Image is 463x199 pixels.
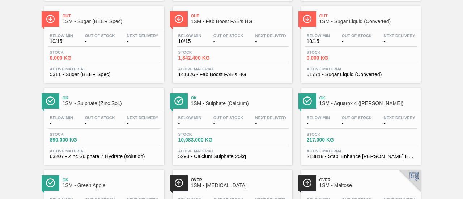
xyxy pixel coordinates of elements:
span: - [342,39,372,44]
span: - [178,121,201,126]
span: 63207 - Zinc Sulphate 7 Hydrate (solution) [50,154,158,159]
img: Ícone [303,96,312,105]
span: 5293 - Calcium Sulphate 25kg [178,154,287,159]
img: Ícone [46,178,55,187]
span: Active Material [307,149,415,153]
span: Out Of Stock [213,116,243,120]
span: Out Of Stock [342,34,372,38]
span: Out Of Stock [85,116,115,120]
span: 10/15 [307,39,330,44]
span: Active Material [178,149,287,153]
span: Over [319,178,417,182]
span: Ok [63,96,160,100]
span: 0.000 KG [307,55,357,61]
span: 5311 - Sugar (BEER Spec) [50,72,158,77]
span: 1SM - Aquarox 4 (Rosemary) [319,101,417,106]
span: 1SM - Dextrose [191,183,289,188]
span: Below Min [307,34,330,38]
span: - [127,121,158,126]
span: Stock [50,50,101,55]
span: Out [191,14,289,18]
span: Below Min [307,116,330,120]
span: 1SM - Sugar (BEER Spec) [63,19,160,24]
span: 141326 - Fab Boost FAB's HG [178,72,287,77]
span: Out Of Stock [342,116,372,120]
a: ÍconeOk1SM - Aquarox 4 ([PERSON_NAME])Below Min-Out Of Stock-Next Delivery-Stock217.000 KGActive ... [296,83,424,165]
span: Ok [319,96,417,100]
img: Ícone [174,96,183,105]
span: - [85,121,115,126]
span: 1SM - Fab Boost FAB's HG [191,19,289,24]
span: 51771 - Sugar Liquid (Converted) [307,72,415,77]
a: ÍconeOk1SM - Sulphate (Zinc Sol.)Below Min-Out Of Stock-Next Delivery-Stock890.000 KGActive Mater... [39,83,167,165]
span: - [255,39,287,44]
span: - [307,121,330,126]
span: 1SM - Sulphate (Calcium) [191,101,289,106]
span: Stock [307,132,357,137]
span: 1,842.400 KG [178,55,229,61]
span: - [213,39,243,44]
img: Ícone [303,178,312,187]
span: Next Delivery [127,116,158,120]
img: Ícone [174,14,183,23]
a: ÍconeOut1SM - Fab Boost FAB's HGBelow Min10/15Out Of Stock-Next Delivery-Stock1,842.400 KGActive ... [167,1,296,83]
span: 1SM - Maltose [319,183,417,188]
span: Active Material [178,67,287,71]
span: Stock [50,132,101,137]
span: 0.000 KG [50,55,101,61]
span: 217.000 KG [307,137,357,143]
span: 1SM - Sugar Liquid (Converted) [319,19,417,24]
span: - [127,39,158,44]
span: 213818 - StabilEnhance Rosemary Extract [307,154,415,159]
img: Ícone [46,96,55,105]
span: 10/15 [50,39,73,44]
span: 10,083.000 KG [178,137,229,143]
span: Next Delivery [255,116,287,120]
a: ÍconeOk1SM - Sulphate (Calcium)Below Min-Out Of Stock-Next Delivery-Stock10,083.000 KGActive Mate... [167,83,296,165]
span: Stock [178,132,229,137]
span: Out Of Stock [85,34,115,38]
span: Next Delivery [255,34,287,38]
span: Ok [63,178,160,182]
span: Next Delivery [127,34,158,38]
span: Below Min [50,34,73,38]
span: Out Of Stock [213,34,243,38]
span: Below Min [50,116,73,120]
span: Stock [307,50,357,55]
span: Stock [178,50,229,55]
span: - [50,121,73,126]
span: Ok [191,96,289,100]
img: Ícone [174,178,183,187]
span: Out [319,14,417,18]
span: - [384,121,415,126]
a: ÍconeOut1SM - Sugar (BEER Spec)Below Min10/15Out Of Stock-Next Delivery-Stock0.000 KGActive Mater... [39,1,167,83]
span: Below Min [178,116,201,120]
span: - [213,121,243,126]
span: 1SM - Sulphate (Zinc Sol.) [63,101,160,106]
img: Ícone [46,14,55,23]
span: Next Delivery [384,34,415,38]
img: Ícone [303,14,312,23]
span: Over [191,178,289,182]
span: - [255,121,287,126]
span: - [85,39,115,44]
span: - [342,121,372,126]
span: 10/15 [178,39,201,44]
span: Active Material [50,67,158,71]
span: Active Material [50,149,158,153]
span: - [384,39,415,44]
span: Active Material [307,67,415,71]
span: Next Delivery [384,116,415,120]
span: 1SM - Green Apple [63,183,160,188]
span: Out [63,14,160,18]
span: Below Min [178,34,201,38]
span: 890.000 KG [50,137,101,143]
a: ÍconeOut1SM - Sugar Liquid (Converted)Below Min10/15Out Of Stock-Next Delivery-Stock0.000 KGActiv... [296,1,424,83]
